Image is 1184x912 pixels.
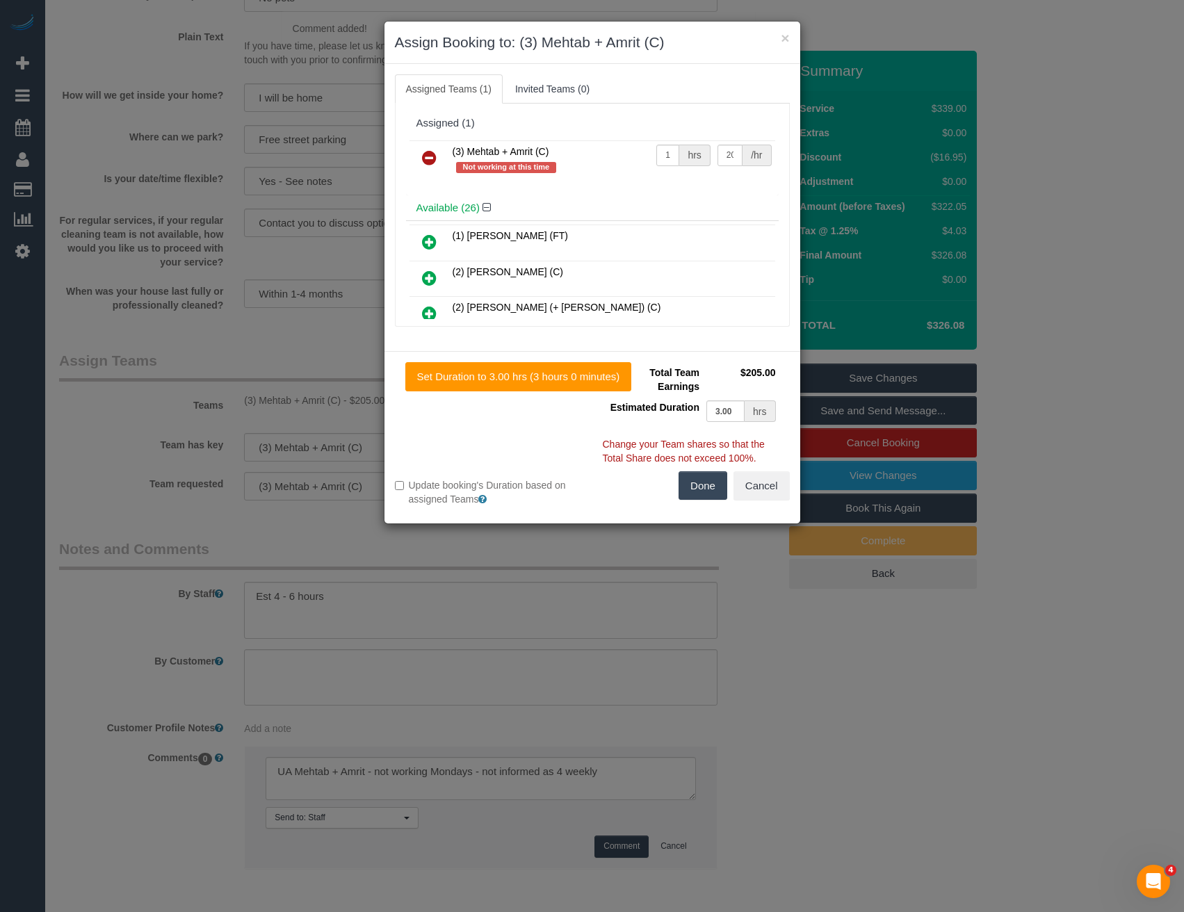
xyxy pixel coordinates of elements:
td: Total Team Earnings [603,362,703,397]
span: Estimated Duration [610,402,699,413]
a: Assigned Teams (1) [395,74,503,104]
td: $205.00 [703,362,779,397]
span: (2) [PERSON_NAME] (C) [453,266,563,277]
h3: Assign Booking to: (3) Mehtab + Amrit (C) [395,32,790,53]
span: (1) [PERSON_NAME] (FT) [453,230,568,241]
a: Invited Teams (0) [504,74,601,104]
input: Update booking's Duration based on assigned Teams [395,481,404,490]
span: (2) [PERSON_NAME] (+ [PERSON_NAME]) (C) [453,302,661,313]
div: Assigned (1) [416,117,768,129]
button: Cancel [733,471,790,500]
span: Not working at this time [456,162,557,173]
span: 4 [1165,865,1176,876]
iframe: Intercom live chat [1137,865,1170,898]
h4: Available (26) [416,202,768,214]
button: Done [679,471,727,500]
label: Update booking's Duration based on assigned Teams [395,478,582,506]
div: /hr [743,145,771,166]
button: Set Duration to 3.00 hrs (3 hours 0 minutes) [405,362,632,391]
button: × [781,31,789,45]
div: hrs [745,400,775,422]
span: (3) Mehtab + Amrit (C) [453,146,549,157]
div: hrs [679,145,710,166]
